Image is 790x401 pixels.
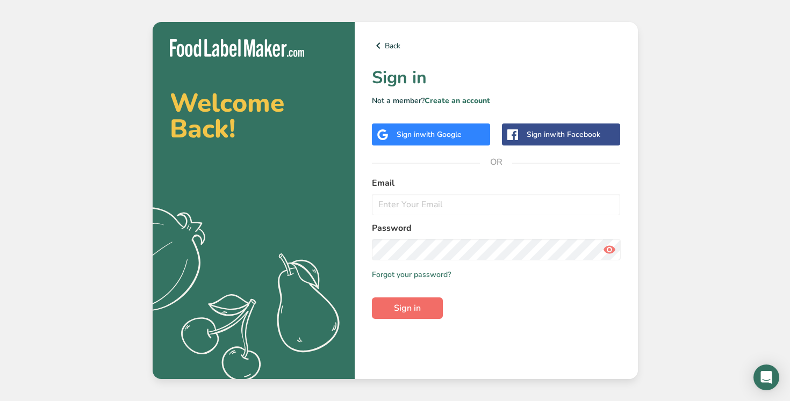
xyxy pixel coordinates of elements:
a: Create an account [425,96,490,106]
span: with Google [420,129,462,140]
input: Enter Your Email [372,194,621,215]
button: Sign in [372,297,443,319]
img: Food Label Maker [170,39,304,57]
div: Sign in [527,129,600,140]
a: Back [372,39,621,52]
label: Email [372,177,621,189]
div: Sign in [397,129,462,140]
span: OR [480,146,512,178]
span: Sign in [394,302,421,315]
label: Password [372,222,621,235]
span: with Facebook [550,129,600,140]
a: Forgot your password? [372,269,451,280]
h2: Welcome Back! [170,90,337,142]
div: Open Intercom Messenger [753,364,779,390]
p: Not a member? [372,95,621,106]
h1: Sign in [372,65,621,91]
